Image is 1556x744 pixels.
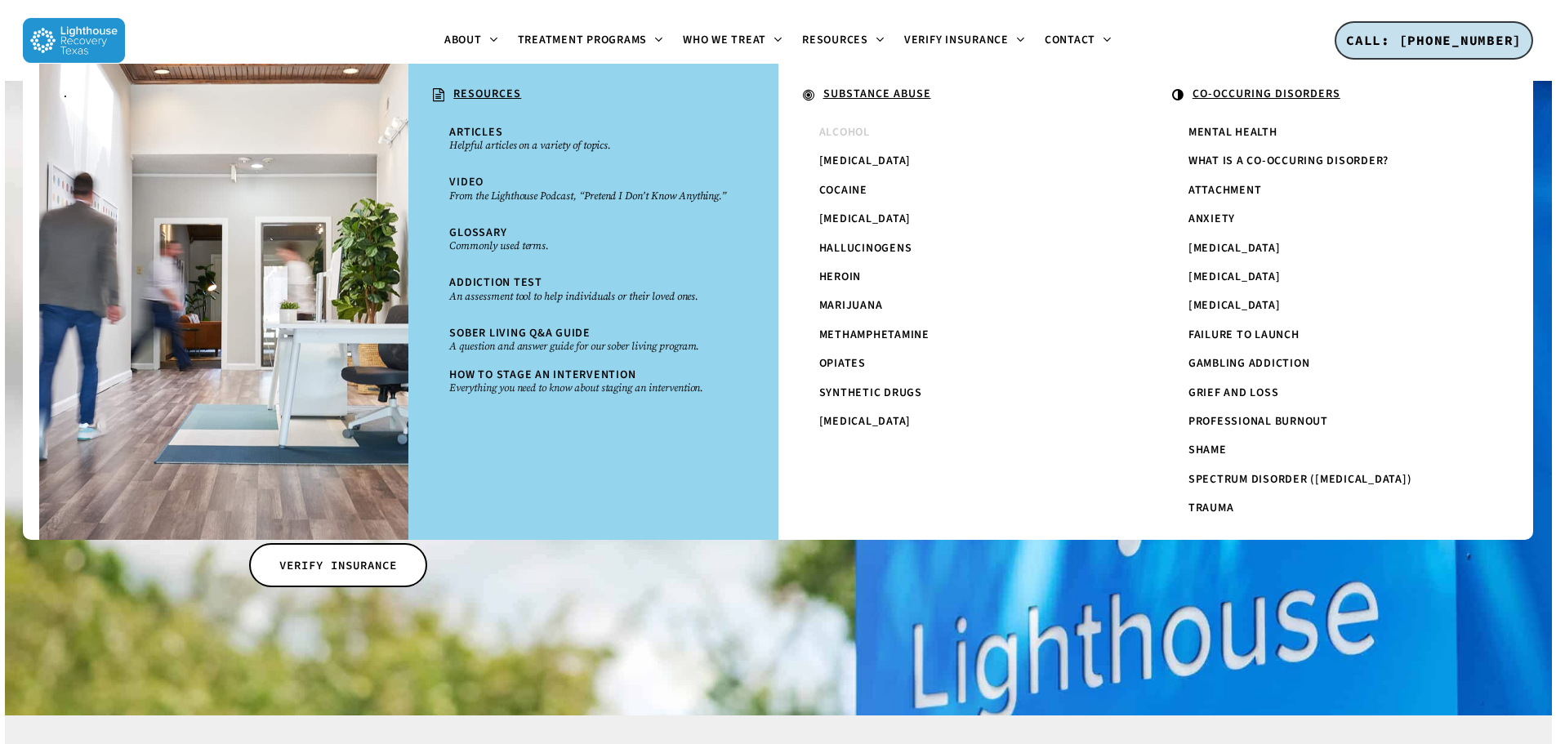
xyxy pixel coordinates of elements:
u: SUBSTANCE ABUSE [823,86,931,102]
a: Failure to Launch [1180,321,1484,350]
span: Video [449,174,484,190]
span: CALL: [PHONE_NUMBER] [1346,32,1522,48]
a: Attachment [1180,176,1484,205]
u: RESOURCES [453,86,521,102]
small: Helpful articles on a variety of topics. [449,139,737,152]
a: [MEDICAL_DATA] [811,147,1115,176]
span: [MEDICAL_DATA] [819,413,912,430]
a: Methamphetamine [811,321,1115,350]
span: Failure to Launch [1188,327,1300,343]
span: Anxiety [1188,211,1235,227]
a: GlossaryCommonly used terms. [441,219,745,261]
span: Shame [1188,442,1227,458]
span: Heroin [819,269,862,285]
span: [MEDICAL_DATA] [1188,240,1281,256]
a: Verify Insurance [894,34,1035,47]
a: Synthetic Drugs [811,379,1115,408]
span: Resources [802,32,868,48]
span: [MEDICAL_DATA] [819,211,912,227]
a: [MEDICAL_DATA] [811,205,1115,234]
a: Mental Health [1180,118,1484,147]
a: Resources [792,34,894,47]
a: VideoFrom the Lighthouse Podcast, “Pretend I Don’t Know Anything.” [441,168,745,210]
a: Hallucinogens [811,234,1115,263]
span: Addiction Test [449,274,542,291]
span: Professional Burnout [1188,413,1328,430]
span: Opiates [819,355,866,372]
a: ArticlesHelpful articles on a variety of topics. [441,118,745,160]
a: Who We Treat [673,34,792,47]
span: Mental Health [1188,124,1277,140]
span: Trauma [1188,500,1234,516]
span: Grief and Loss [1188,385,1279,401]
a: SUBSTANCE ABUSE [795,80,1131,111]
a: [MEDICAL_DATA] [811,408,1115,436]
a: Sober Living Q&A GuideA question and answer guide for our sober living program. [441,319,745,361]
a: Trauma [1180,494,1484,523]
span: Glossary [449,225,506,241]
span: Marijuana [819,297,883,314]
a: [MEDICAL_DATA] [1180,292,1484,320]
span: Verify Insurance [904,32,1009,48]
a: Gambling Addiction [1180,350,1484,378]
a: RESOURCES [425,80,761,111]
a: What is a Co-Occuring Disorder? [1180,147,1484,176]
span: How To Stage An Intervention [449,367,635,383]
span: Contact [1045,32,1095,48]
a: CALL: [PHONE_NUMBER] [1335,21,1533,60]
a: [MEDICAL_DATA] [1180,263,1484,292]
span: Spectrum Disorder ([MEDICAL_DATA]) [1188,471,1412,488]
a: Professional Burnout [1180,408,1484,436]
a: Opiates [811,350,1115,378]
small: Commonly used terms. [449,239,737,252]
a: Cocaine [811,176,1115,205]
small: An assessment tool to help individuals or their loved ones. [449,290,737,303]
a: CO-OCCURING DISORDERS [1164,80,1500,111]
a: Treatment Programs [508,34,674,47]
a: Addiction TestAn assessment tool to help individuals or their loved ones. [441,269,745,310]
span: VERIFY INSURANCE [279,557,397,573]
u: CO-OCCURING DISORDERS [1193,86,1340,102]
span: Synthetic Drugs [819,385,922,401]
a: Anxiety [1180,205,1484,234]
span: Hallucinogens [819,240,912,256]
span: Treatment Programs [518,32,648,48]
span: About [444,32,482,48]
span: Who We Treat [683,32,766,48]
img: Lighthouse Recovery Texas [23,18,125,63]
span: [MEDICAL_DATA] [1188,297,1281,314]
a: Shame [1180,436,1484,465]
span: Cocaine [819,182,867,198]
small: A question and answer guide for our sober living program. [449,340,737,353]
a: Heroin [811,263,1115,292]
span: Articles [449,124,502,140]
small: From the Lighthouse Podcast, “Pretend I Don’t Know Anything.” [449,189,737,203]
span: What is a Co-Occuring Disorder? [1188,153,1389,169]
span: . [64,86,68,102]
small: Everything you need to know about staging an intervention. [449,381,737,394]
span: [MEDICAL_DATA] [819,153,912,169]
a: [MEDICAL_DATA] [1180,234,1484,263]
span: Methamphetamine [819,327,930,343]
a: VERIFY INSURANCE [249,543,427,587]
a: How To Stage An InterventionEverything you need to know about staging an intervention. [441,361,745,403]
a: Alcohol [811,118,1115,147]
a: About [435,34,508,47]
span: Sober Living Q&A Guide [449,325,591,341]
a: Spectrum Disorder ([MEDICAL_DATA]) [1180,466,1484,494]
span: Alcohol [819,124,870,140]
a: Grief and Loss [1180,379,1484,408]
a: . [56,80,392,109]
a: Marijuana [811,292,1115,320]
span: Gambling Addiction [1188,355,1310,372]
span: Attachment [1188,182,1262,198]
a: Contact [1035,34,1121,47]
span: [MEDICAL_DATA] [1188,269,1281,285]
